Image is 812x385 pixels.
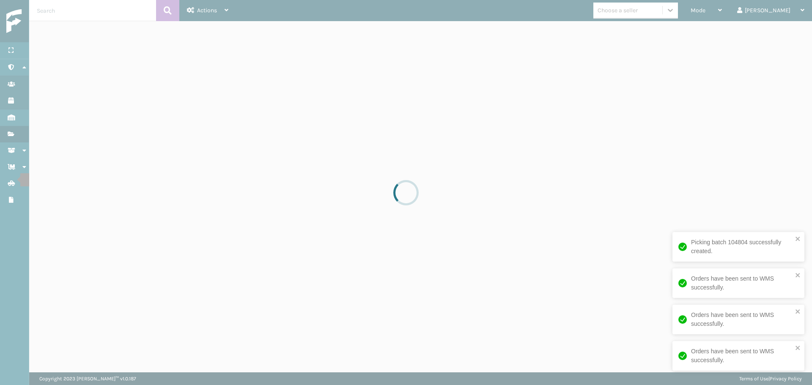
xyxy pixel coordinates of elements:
[691,311,793,328] div: Orders have been sent to WMS successfully.
[795,308,801,316] button: close
[691,347,793,365] div: Orders have been sent to WMS successfully.
[795,272,801,280] button: close
[691,238,793,256] div: Picking batch 104804 successfully created.
[795,344,801,352] button: close
[795,235,801,243] button: close
[691,274,793,292] div: Orders have been sent to WMS successfully.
